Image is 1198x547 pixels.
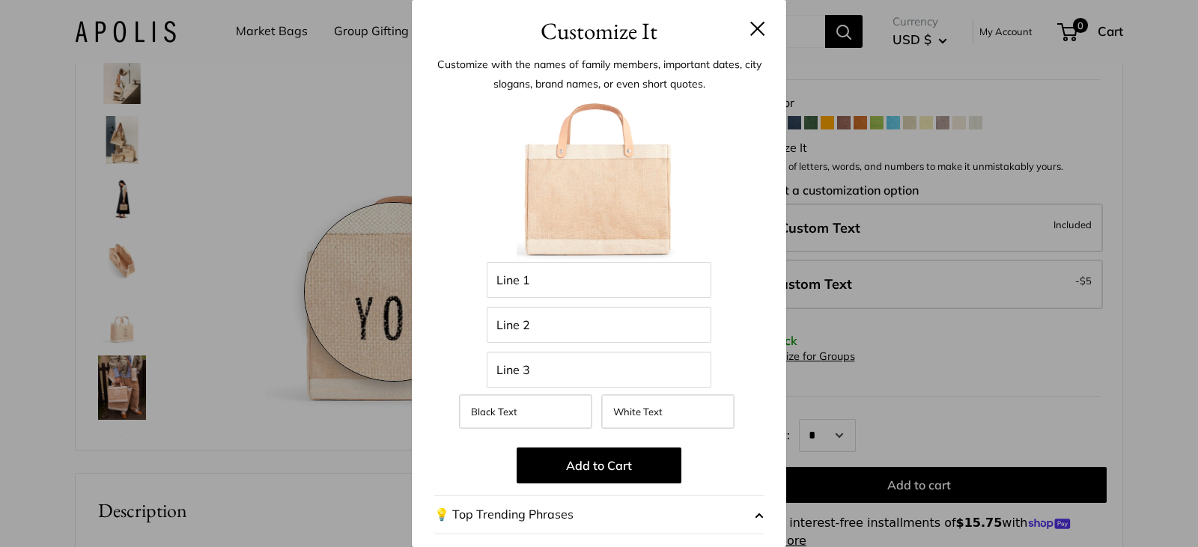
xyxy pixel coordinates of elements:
label: Black Text [459,394,592,429]
button: 💡 Top Trending Phrases [434,495,764,534]
p: Customize with the names of family members, important dates, city slogans, brand names, or even s... [434,55,764,94]
h3: Customize It [434,13,764,49]
label: White Text [601,394,735,429]
img: petitemarketbagweb.001.jpeg [517,97,681,262]
span: White Text [613,406,663,418]
span: Black Text [471,406,517,418]
button: Add to Cart [517,447,681,483]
